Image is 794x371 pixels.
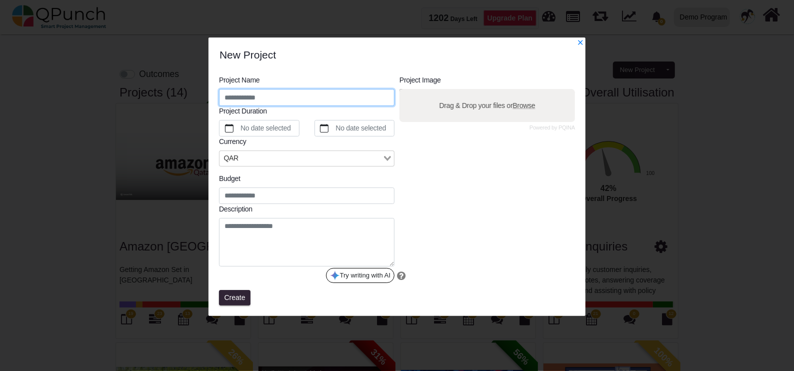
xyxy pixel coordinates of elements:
img: google-gemini-icon.8b74464.png [330,270,340,280]
svg: calendar [320,124,329,133]
label: Project Image [399,75,441,85]
button: calendar [219,120,239,136]
label: Budget [219,173,240,184]
label: Drag & Drop your files or [435,97,538,114]
button: Create [219,290,250,306]
span: QAR [221,153,241,164]
label: Currency [219,136,246,147]
label: Description [219,204,252,214]
svg: x [577,39,584,46]
label: No date selected [239,120,299,136]
button: calendar [315,120,334,136]
div: Search for option [219,150,394,166]
a: Help [397,273,405,281]
h4: New Project [219,48,515,61]
label: Project Duration [219,106,267,116]
span: Create [224,293,245,301]
input: Search for option [242,153,382,164]
label: Project Name [219,75,259,85]
a: Powered by PQINA [529,125,575,130]
svg: calendar [225,124,234,133]
button: Try writing with AI [326,268,394,283]
a: x [577,38,584,46]
span: Browse [513,101,535,109]
label: No date selected [334,120,394,136]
